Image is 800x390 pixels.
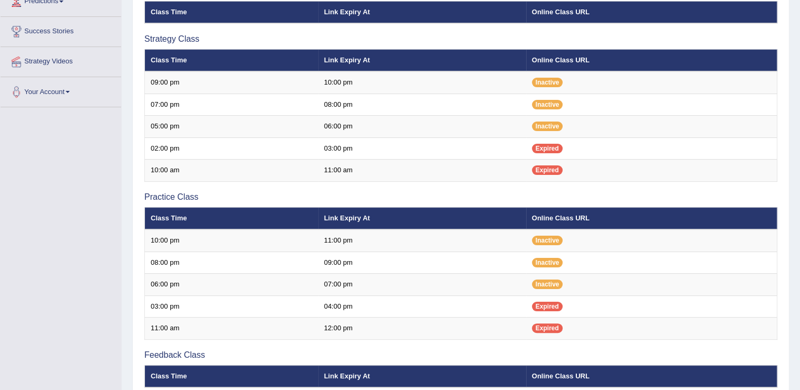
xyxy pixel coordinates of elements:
[318,94,526,116] td: 08:00 pm
[532,165,563,175] span: Expired
[526,49,777,71] th: Online Class URL
[145,71,318,94] td: 09:00 pm
[318,160,526,182] td: 11:00 am
[145,49,318,71] th: Class Time
[526,365,777,387] th: Online Class URL
[318,137,526,160] td: 03:00 pm
[145,137,318,160] td: 02:00 pm
[532,100,563,109] span: Inactive
[1,17,121,43] a: Success Stories
[145,229,318,252] td: 10:00 pm
[318,71,526,94] td: 10:00 pm
[532,258,563,267] span: Inactive
[144,34,777,44] h3: Strategy Class
[318,207,526,229] th: Link Expiry At
[144,192,777,202] h3: Practice Class
[318,1,526,23] th: Link Expiry At
[318,252,526,274] td: 09:00 pm
[145,116,318,138] td: 05:00 pm
[145,295,318,318] td: 03:00 pm
[318,365,526,387] th: Link Expiry At
[145,160,318,182] td: 10:00 am
[145,94,318,116] td: 07:00 pm
[526,207,777,229] th: Online Class URL
[526,1,777,23] th: Online Class URL
[532,236,563,245] span: Inactive
[318,229,526,252] td: 11:00 pm
[532,144,563,153] span: Expired
[532,323,563,333] span: Expired
[318,116,526,138] td: 06:00 pm
[145,274,318,296] td: 06:00 pm
[318,274,526,296] td: 07:00 pm
[145,365,318,387] th: Class Time
[318,295,526,318] td: 04:00 pm
[145,1,318,23] th: Class Time
[145,318,318,340] td: 11:00 am
[318,49,526,71] th: Link Expiry At
[145,252,318,274] td: 08:00 pm
[532,302,563,311] span: Expired
[532,122,563,131] span: Inactive
[1,77,121,104] a: Your Account
[318,318,526,340] td: 12:00 pm
[532,280,563,289] span: Inactive
[1,47,121,73] a: Strategy Videos
[532,78,563,87] span: Inactive
[145,207,318,229] th: Class Time
[144,350,777,360] h3: Feedback Class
